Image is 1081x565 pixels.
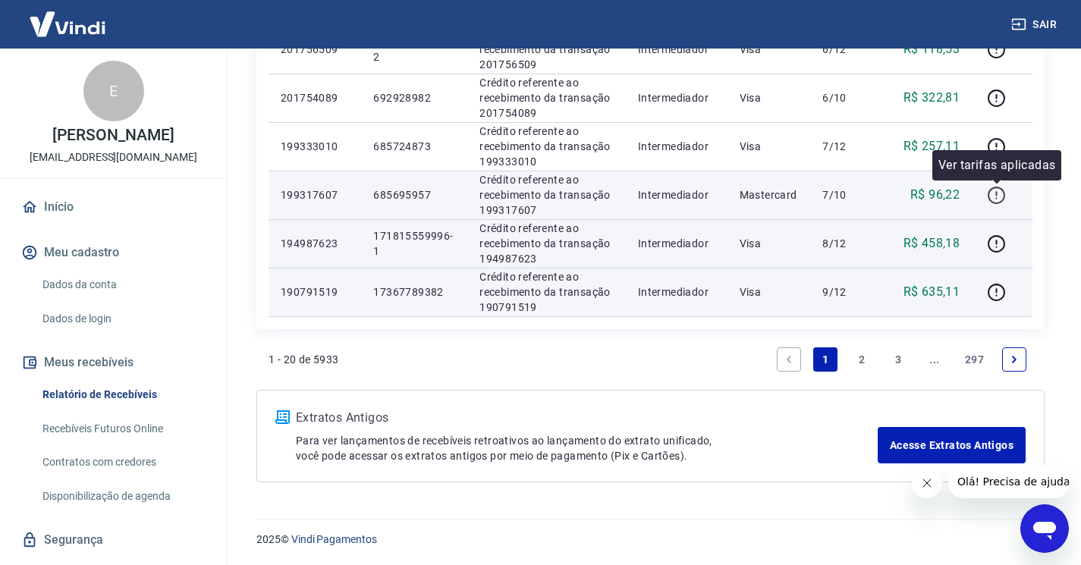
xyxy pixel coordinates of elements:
p: Extratos Antigos [296,409,878,427]
p: Visa [740,284,799,300]
p: 692928982 [373,90,455,105]
p: Visa [740,42,799,57]
p: 6/12 [822,42,867,57]
a: Jump forward [922,347,947,372]
p: Ver tarifas aplicadas [938,156,1055,174]
p: 6/10 [822,90,867,105]
p: Crédito referente ao recebimento da transação 190791519 [479,269,614,315]
a: Recebíveis Futuros Online [36,413,209,444]
a: Vindi Pagamentos [291,533,377,545]
a: Segurança [18,523,209,557]
p: 17367789382 [373,284,455,300]
p: 199317607 [281,187,349,202]
p: 685724873 [373,139,455,154]
a: Relatório de Recebíveis [36,379,209,410]
button: Meu cadastro [18,236,209,269]
p: 201756509 [281,42,349,57]
p: 190791519 [281,284,349,300]
a: Previous page [777,347,801,372]
ul: Pagination [771,341,1032,378]
p: Crédito referente ao recebimento da transação 201756509 [479,27,614,72]
p: 171815559996-1 [373,228,455,259]
p: Intermediador [638,236,715,251]
a: Início [18,190,209,224]
a: Dados de login [36,303,209,334]
p: R$ 118,53 [903,40,960,58]
p: Crédito referente ao recebimento da transação 201754089 [479,75,614,121]
p: Intermediador [638,90,715,105]
iframe: Close message [912,468,942,498]
a: Acesse Extratos Antigos [878,427,1026,463]
a: Page 297 [959,347,990,372]
p: Para ver lançamentos de recebíveis retroativos ao lançamento do extrato unificado, você pode aces... [296,433,878,463]
p: Intermediador [638,187,715,202]
p: 685695957 [373,187,455,202]
p: Visa [740,139,799,154]
a: Page 3 [886,347,910,372]
p: Crédito referente ao recebimento da transação 199317607 [479,172,614,218]
a: Page 2 [850,347,874,372]
p: Visa [740,236,799,251]
p: 1 - 20 de 5933 [269,352,339,367]
p: R$ 635,11 [903,283,960,301]
div: E [83,61,144,121]
p: R$ 96,22 [910,186,960,204]
p: Crédito referente ao recebimento da transação 194987623 [479,221,614,266]
button: Meus recebíveis [18,346,209,379]
p: 199333010 [281,139,349,154]
button: Sair [1008,11,1063,39]
a: Disponibilização de agenda [36,481,209,512]
p: 8/12 [822,236,867,251]
p: Intermediador [638,284,715,300]
p: 7/10 [822,187,867,202]
p: Intermediador [638,139,715,154]
p: Mastercard [740,187,799,202]
a: Next page [1002,347,1026,372]
p: 7/12 [822,139,867,154]
p: R$ 458,18 [903,234,960,253]
iframe: Button to launch messaging window [1020,504,1069,553]
a: Dados da conta [36,269,209,300]
p: Crédito referente ao recebimento da transação 199333010 [479,124,614,169]
img: ícone [275,410,290,424]
span: Olá! Precisa de ajuda? [9,11,127,23]
p: R$ 257,11 [903,137,960,155]
p: 2025 © [256,532,1045,548]
img: Vindi [18,1,117,47]
p: 173887337456-2 [373,34,455,64]
p: 9/12 [822,284,867,300]
p: [EMAIL_ADDRESS][DOMAIN_NAME] [30,149,197,165]
p: [PERSON_NAME] [52,127,174,143]
p: R$ 322,81 [903,89,960,107]
p: Intermediador [638,42,715,57]
p: 201754089 [281,90,349,105]
a: Page 1 is your current page [813,347,837,372]
iframe: Message from company [948,465,1069,498]
p: Visa [740,90,799,105]
a: Contratos com credores [36,447,209,478]
p: 194987623 [281,236,349,251]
